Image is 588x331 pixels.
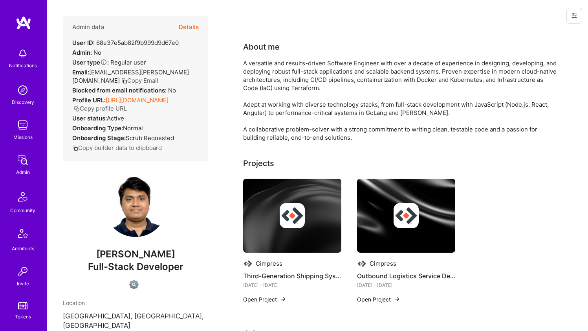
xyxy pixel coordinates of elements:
[88,261,183,272] span: Full-Stack Developer
[280,203,305,228] img: Company logo
[15,264,31,279] img: Invite
[357,179,455,253] img: cover
[357,271,455,281] h4: Outbound Logistics Service Development
[72,39,95,46] strong: User ID:
[243,59,557,142] div: A versatile and results-driven Software Engineer with over a decade of experience in designing, d...
[16,16,31,30] img: logo
[121,78,127,84] i: icon Copy
[72,145,78,151] i: icon Copy
[72,86,176,94] div: No
[18,302,27,309] img: tokens
[129,280,139,289] img: Not Scrubbed
[9,61,37,70] div: Notifications
[243,295,286,303] button: Open Project
[357,281,455,289] div: [DATE] - [DATE]
[72,144,162,152] button: Copy builder data to clipboard
[72,68,189,84] span: [EMAIL_ADDRESS][PERSON_NAME][DOMAIN_NAME]
[107,115,124,122] span: Active
[13,133,33,141] div: Missions
[256,259,282,268] div: Cimpress
[243,259,253,268] img: Company logo
[394,203,419,228] img: Company logo
[12,98,34,106] div: Discovery
[72,39,179,47] div: 68e37e5ab82f9b999d9d67e0
[17,279,29,288] div: Invite
[72,58,146,67] div: Regular user
[72,68,89,76] strong: Email:
[15,46,31,61] img: bell
[394,296,400,302] img: arrow-right
[15,313,31,321] div: Tokens
[63,248,208,260] span: [PERSON_NAME]
[123,124,143,132] span: normal
[357,295,400,303] button: Open Project
[243,179,341,253] img: cover
[106,96,169,104] a: [URL][DOMAIN_NAME]
[280,296,286,302] img: arrow-right
[15,82,31,98] img: discovery
[104,174,167,237] img: User Avatar
[72,96,106,104] strong: Profile URL:
[63,312,208,331] p: [GEOGRAPHIC_DATA], [GEOGRAPHIC_DATA], [GEOGRAPHIC_DATA]
[72,115,107,122] strong: User status:
[72,48,101,57] div: No
[10,206,35,215] div: Community
[243,157,274,169] div: Projects
[74,104,127,113] button: Copy profile URL
[370,259,396,268] div: Cimpress
[121,76,158,85] button: Copy Email
[12,244,34,253] div: Architects
[243,271,341,281] h4: Third-Generation Shipping System
[63,299,208,307] div: Location
[72,124,123,132] strong: Onboarding Type:
[72,59,109,66] strong: User type :
[13,226,32,244] img: Architects
[357,259,366,268] img: Company logo
[15,117,31,133] img: teamwork
[243,41,280,53] div: About me
[243,281,341,289] div: [DATE] - [DATE]
[15,152,31,168] img: admin teamwork
[72,24,104,31] h4: Admin data
[126,134,174,142] span: Scrub Requested
[72,49,92,56] strong: Admin:
[72,134,126,142] strong: Onboarding Stage:
[16,168,30,176] div: Admin
[100,59,107,66] i: Help
[74,106,80,112] i: icon Copy
[13,187,32,206] img: Community
[179,16,199,39] button: Details
[72,87,168,94] strong: Blocked from email notifications:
